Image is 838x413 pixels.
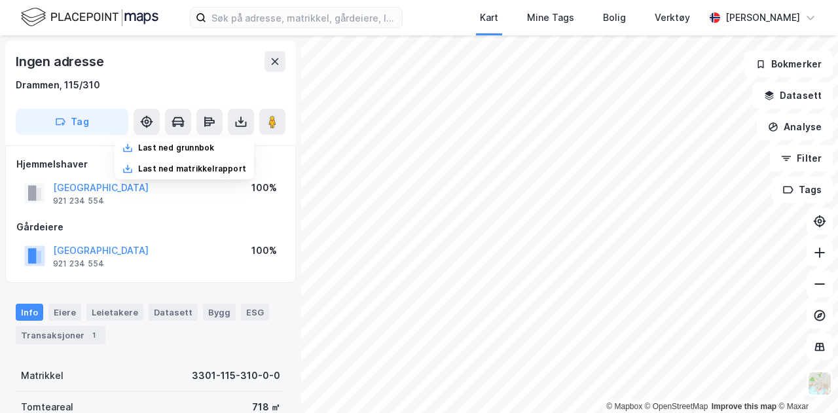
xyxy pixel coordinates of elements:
button: Tag [16,109,128,135]
a: OpenStreetMap [645,402,708,411]
div: Kontrollprogram for chat [773,350,838,413]
button: Bokmerker [744,51,833,77]
div: Info [16,304,43,321]
button: Filter [770,145,833,171]
div: Hjemmelshaver [16,156,285,172]
div: 3301-115-310-0-0 [192,368,280,384]
a: Improve this map [712,402,776,411]
div: Eiere [48,304,81,321]
div: Ingen adresse [16,51,106,72]
div: 1 [87,329,100,342]
div: Gårdeiere [16,219,285,235]
iframe: Chat Widget [773,350,838,413]
div: Transaksjoner [16,326,105,344]
input: Søk på adresse, matrikkel, gårdeiere, leietakere eller personer [206,8,402,27]
div: 100% [251,243,277,259]
div: Datasett [149,304,198,321]
div: Last ned grunnbok [138,143,214,153]
button: Analyse [757,114,833,140]
div: ESG [241,304,269,321]
div: [PERSON_NAME] [725,10,800,26]
div: Last ned matrikkelrapport [138,164,246,174]
div: Drammen, 115/310 [16,77,100,93]
a: Mapbox [606,402,642,411]
img: logo.f888ab2527a4732fd821a326f86c7f29.svg [21,6,158,29]
div: 921 234 554 [53,259,104,269]
button: Tags [772,177,833,203]
div: Leietakere [86,304,143,321]
div: 100% [251,180,277,196]
div: Bolig [603,10,626,26]
div: Bygg [203,304,236,321]
div: Mine Tags [527,10,574,26]
div: Kart [480,10,498,26]
div: Matrikkel [21,368,64,384]
button: Datasett [753,82,833,109]
div: 921 234 554 [53,196,104,206]
div: Verktøy [655,10,690,26]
